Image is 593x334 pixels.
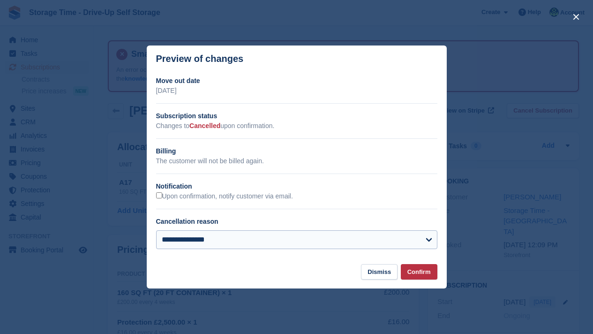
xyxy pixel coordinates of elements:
p: [DATE] [156,86,437,96]
p: The customer will not be billed again. [156,156,437,166]
button: Dismiss [361,264,398,280]
h2: Notification [156,182,437,191]
label: Cancellation reason [156,218,218,225]
span: Cancelled [189,122,220,129]
p: Preview of changes [156,53,244,64]
input: Upon confirmation, notify customer via email. [156,192,162,198]
label: Upon confirmation, notify customer via email. [156,192,293,201]
p: Changes to upon confirmation. [156,121,437,131]
button: close [569,9,584,24]
h2: Subscription status [156,111,437,121]
h2: Move out date [156,76,437,86]
button: Confirm [401,264,437,280]
h2: Billing [156,146,437,156]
